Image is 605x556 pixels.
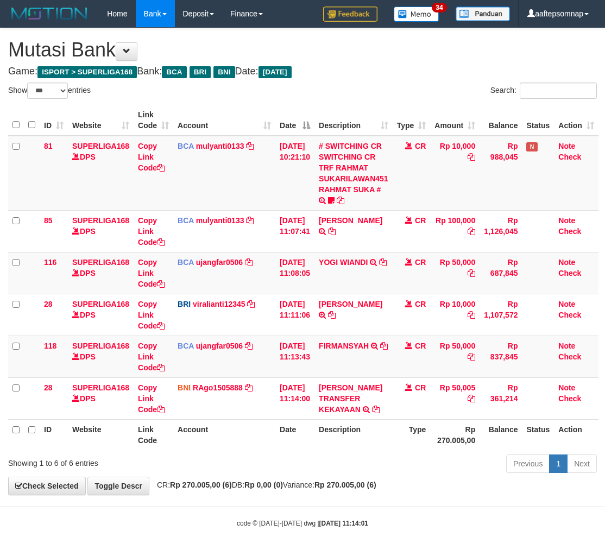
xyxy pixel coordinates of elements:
th: Website: activate to sort column ascending [68,105,134,136]
a: Check Selected [8,477,86,495]
a: Note [558,342,575,350]
a: Copy viralianti12345 to clipboard [247,300,255,308]
a: Copy RAgo1505888 to clipboard [245,383,253,392]
th: Balance [480,419,522,450]
td: DPS [68,210,134,252]
span: BCA [178,342,194,350]
a: Copy Rp 10,000 to clipboard [468,153,475,161]
span: CR [415,383,426,392]
span: Has Note [526,142,537,151]
h1: Mutasi Bank [8,39,597,61]
img: panduan.png [456,7,510,21]
td: Rp 361,214 [480,377,522,419]
th: Action [554,419,598,450]
th: ID: activate to sort column ascending [40,105,68,136]
th: Status [522,105,554,136]
td: Rp 988,045 [480,136,522,211]
span: BCA [178,216,194,225]
a: Note [558,142,575,150]
th: Status [522,419,554,450]
span: BRI [190,66,211,78]
th: Description: activate to sort column ascending [314,105,393,136]
a: mulyanti0133 [196,216,244,225]
td: Rp 10,000 [430,136,480,211]
select: Showentries [27,83,68,99]
td: DPS [68,294,134,336]
span: BCA [178,142,194,150]
a: Copy Rp 50,005 to clipboard [468,394,475,403]
td: [DATE] 11:07:41 [275,210,314,252]
span: BNI [178,383,191,392]
th: Description [314,419,393,450]
a: 1 [549,454,568,473]
td: Rp 50,005 [430,377,480,419]
a: [PERSON_NAME] [319,216,382,225]
a: # SWITCHING CR SWITCHING CR TRF RAHMAT SUKARILAWAN451 RAHMAT SUKA # [319,142,388,194]
td: Rp 1,107,572 [480,294,522,336]
th: Type: activate to sort column ascending [393,105,431,136]
a: Copy MOH AZIZUDDIN T to clipboard [328,311,336,319]
a: Check [558,352,581,361]
a: SUPERLIGA168 [72,342,129,350]
a: Copy # SWITCHING CR SWITCHING CR TRF RAHMAT SUKARILAWAN451 RAHMAT SUKA # to clipboard [337,196,344,205]
span: CR [415,258,426,267]
a: SUPERLIGA168 [72,383,129,392]
th: Balance [480,105,522,136]
span: 28 [44,300,53,308]
a: Copy Link Code [138,383,165,414]
span: 118 [44,342,56,350]
span: CR [415,342,426,350]
a: Copy Link Code [138,216,165,247]
td: DPS [68,252,134,294]
a: Copy Rp 10,000 to clipboard [468,311,475,319]
a: Note [558,300,575,308]
a: Check [558,311,581,319]
td: [DATE] 11:08:05 [275,252,314,294]
span: 81 [44,142,53,150]
input: Search: [520,83,597,99]
img: MOTION_logo.png [8,5,91,22]
span: 116 [44,258,56,267]
th: Date [275,419,314,450]
span: 85 [44,216,53,225]
a: ujangfar0506 [196,342,243,350]
a: Check [558,269,581,277]
td: DPS [68,377,134,419]
span: CR: DB: Variance: [152,481,376,489]
a: Note [558,216,575,225]
img: Button%20Memo.svg [394,7,439,22]
a: Copy Link Code [138,258,165,288]
th: Type [393,419,431,450]
td: Rp 50,000 [430,336,480,377]
th: Link Code: activate to sort column ascending [134,105,173,136]
a: RAgo1505888 [193,383,243,392]
a: Copy mulyanti0133 to clipboard [246,216,254,225]
td: DPS [68,136,134,211]
h4: Game: Bank: Date: [8,66,597,77]
span: BCA [162,66,186,78]
a: Check [558,227,581,236]
strong: [DATE] 11:14:01 [319,520,368,527]
th: Rp 270.005,00 [430,419,480,450]
td: Rp 50,000 [430,252,480,294]
td: Rp 687,845 [480,252,522,294]
td: Rp 837,845 [480,336,522,377]
td: [DATE] 11:11:06 [275,294,314,336]
a: SUPERLIGA168 [72,216,129,225]
a: Copy Rp 50,000 to clipboard [468,269,475,277]
label: Search: [490,83,597,99]
a: Copy Link Code [138,342,165,372]
th: ID [40,419,68,450]
td: Rp 10,000 [430,294,480,336]
a: FIRMANSYAH [319,342,369,350]
a: ujangfar0506 [196,258,243,267]
span: CR [415,300,426,308]
a: Copy SAHRIL DARHAMSYAH TRANSFER KEKAYAAN to clipboard [372,405,380,414]
a: SUPERLIGA168 [72,142,129,150]
small: code © [DATE]-[DATE] dwg | [237,520,368,527]
a: Copy ujangfar0506 to clipboard [245,342,253,350]
span: 28 [44,383,53,392]
span: ISPORT > SUPERLIGA168 [37,66,137,78]
strong: Rp 270.005,00 (6) [314,481,376,489]
div: Showing 1 to 6 of 6 entries [8,453,244,469]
